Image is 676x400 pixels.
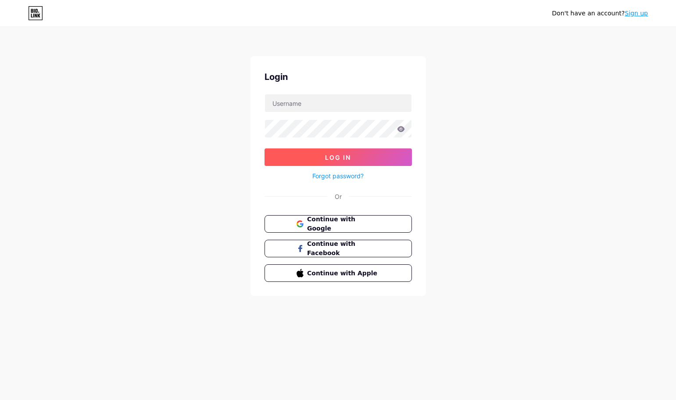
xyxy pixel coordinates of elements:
[325,154,351,161] span: Log In
[265,148,412,166] button: Log In
[552,9,648,18] div: Don't have an account?
[265,70,412,83] div: Login
[307,239,379,258] span: Continue with Facebook
[265,94,411,112] input: Username
[312,171,364,180] a: Forgot password?
[307,215,379,233] span: Continue with Google
[335,192,342,201] div: Or
[265,240,412,257] button: Continue with Facebook
[307,269,379,278] span: Continue with Apple
[625,10,648,17] a: Sign up
[265,264,412,282] button: Continue with Apple
[265,215,412,233] button: Continue with Google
